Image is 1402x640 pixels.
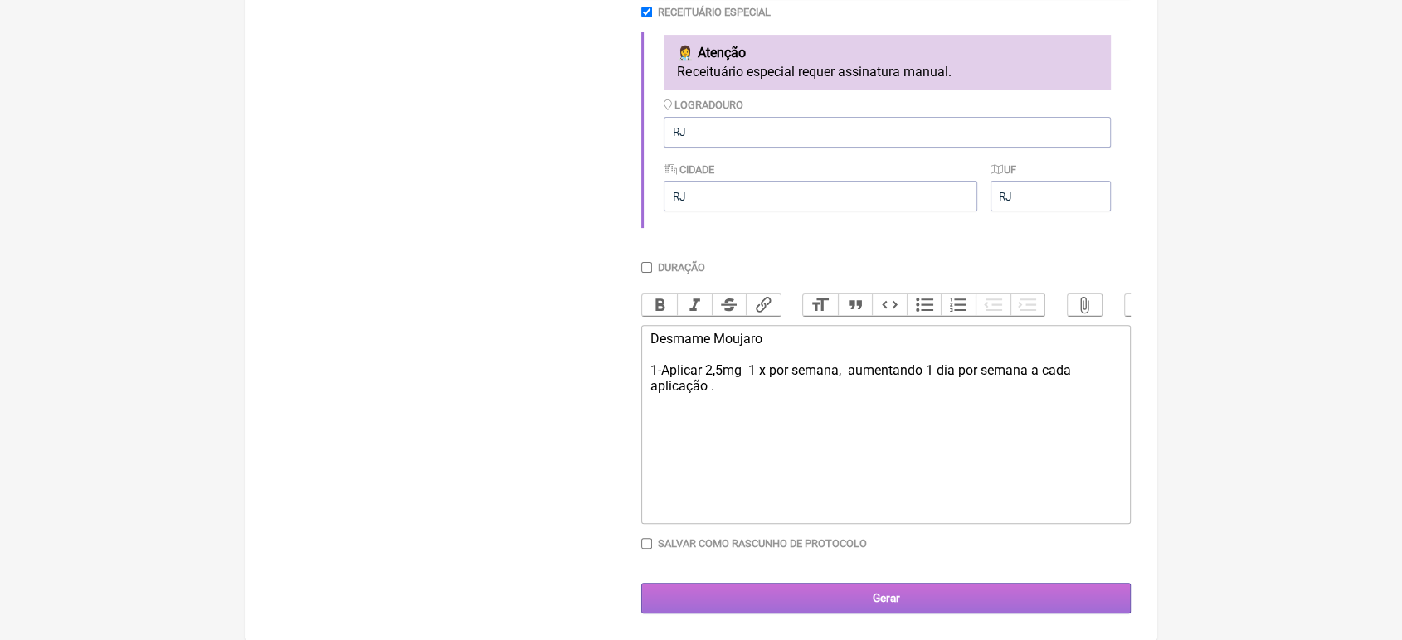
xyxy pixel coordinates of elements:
div: Desmame Moujaro 1-Aplicar 2,5mg 1 x por semana, aumentando 1 dia por semana a cada aplicação . [650,331,1122,410]
label: Salvar como rascunho de Protocolo [658,537,867,550]
button: Strikethrough [712,294,747,316]
button: Quote [838,294,873,316]
button: Heading [803,294,838,316]
input: Gerar [641,583,1131,613]
label: Duração [658,261,705,274]
label: Cidade [664,163,714,176]
button: Decrease Level [976,294,1010,316]
button: Bullets [907,294,942,316]
h4: 👩‍⚕️ Atenção [677,45,1098,61]
button: Increase Level [1010,294,1045,316]
label: Receituário Especial [658,6,771,18]
button: Undo [1125,294,1160,316]
button: Numbers [941,294,976,316]
button: Italic [677,294,712,316]
button: Attach Files [1068,294,1103,316]
button: Bold [642,294,677,316]
button: Code [872,294,907,316]
button: Link [746,294,781,316]
label: UF [991,163,1017,176]
label: Logradouro [664,99,743,111]
p: Receituário especial requer assinatura manual. [677,64,1098,80]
